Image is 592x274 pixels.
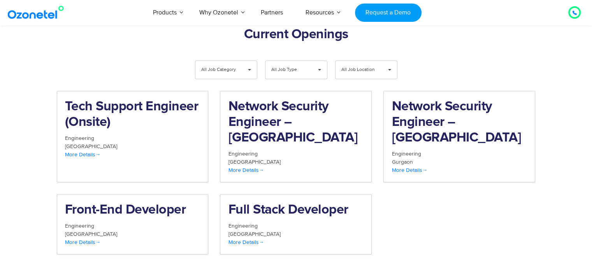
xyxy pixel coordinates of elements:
[57,27,536,42] h2: Current Openings
[392,150,421,157] span: Engineering
[228,167,264,173] span: More Details
[65,143,117,150] span: [GEOGRAPHIC_DATA]
[383,91,535,182] a: Network Security Engineer – [GEOGRAPHIC_DATA] Engineering Gurgaon More Details
[65,151,101,158] span: More Details
[228,223,257,229] span: Engineering
[65,239,101,246] span: More Details
[312,61,327,79] span: ▾
[201,61,238,79] span: All Job Category
[65,231,117,237] span: [GEOGRAPHIC_DATA]
[228,202,364,218] h2: Full Stack Developer
[355,4,422,22] a: Request a Demo
[228,239,264,246] span: More Details
[65,99,200,130] h2: Tech Support Engineer (Onsite)
[242,61,257,79] span: ▾
[228,231,280,237] span: [GEOGRAPHIC_DATA]
[65,223,94,229] span: Engineering
[228,150,257,157] span: Engineering
[65,202,200,218] h2: Front-End Developer
[220,194,372,255] a: Full Stack Developer Engineering [GEOGRAPHIC_DATA] More Details
[382,61,397,79] span: ▾
[65,135,94,141] span: Engineering
[57,194,209,255] a: Front-End Developer Engineering [GEOGRAPHIC_DATA] More Details
[228,159,280,165] span: [GEOGRAPHIC_DATA]
[220,91,372,182] a: Network Security Engineer – [GEOGRAPHIC_DATA] Engineering [GEOGRAPHIC_DATA] More Details
[228,99,364,146] h2: Network Security Engineer – [GEOGRAPHIC_DATA]
[271,61,308,79] span: All Job Type
[341,61,378,79] span: All Job Location
[392,159,413,165] span: Gurgaon
[392,99,527,146] h2: Network Security Engineer – [GEOGRAPHIC_DATA]
[57,91,209,182] a: Tech Support Engineer (Onsite) Engineering [GEOGRAPHIC_DATA] More Details
[392,167,427,173] span: More Details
